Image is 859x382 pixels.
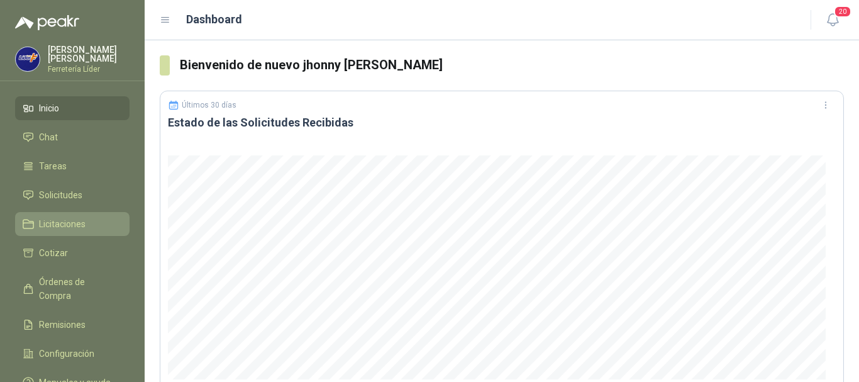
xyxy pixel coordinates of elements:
a: Inicio [15,96,130,120]
span: Cotizar [39,246,68,260]
span: Remisiones [39,318,86,332]
a: Configuración [15,342,130,366]
span: Inicio [39,101,59,115]
img: Logo peakr [15,15,79,30]
a: Remisiones [15,313,130,337]
span: Chat [39,130,58,144]
a: Solicitudes [15,183,130,207]
h1: Dashboard [186,11,242,28]
span: 20 [834,6,851,18]
span: Licitaciones [39,217,86,231]
a: Cotizar [15,241,130,265]
span: Configuración [39,347,94,361]
p: Últimos 30 días [182,101,236,110]
a: Órdenes de Compra [15,270,130,308]
span: Solicitudes [39,188,82,202]
a: Licitaciones [15,212,130,236]
p: Ferretería Líder [48,65,130,73]
a: Chat [15,125,130,149]
h3: Estado de las Solicitudes Recibidas [168,115,836,130]
span: Órdenes de Compra [39,275,118,303]
a: Tareas [15,154,130,178]
p: [PERSON_NAME] [PERSON_NAME] [48,45,130,63]
img: Company Logo [16,47,40,71]
span: Tareas [39,159,67,173]
h3: Bienvenido de nuevo jhonny [PERSON_NAME] [180,55,844,75]
button: 20 [821,9,844,31]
